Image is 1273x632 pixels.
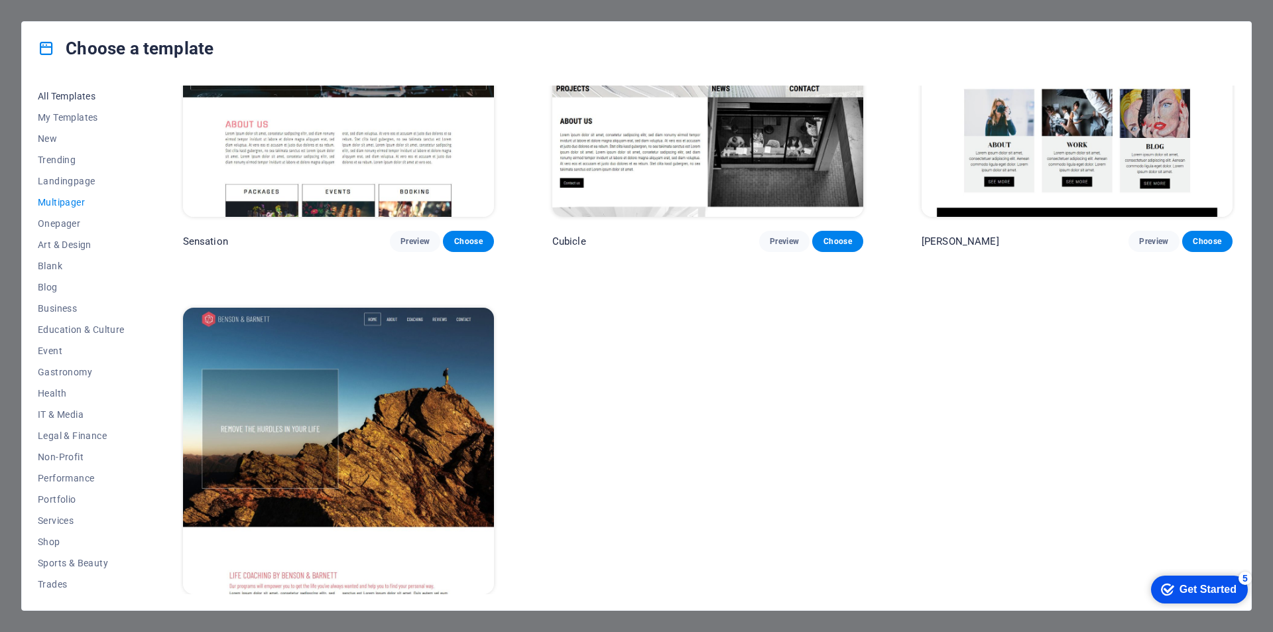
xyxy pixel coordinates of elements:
[38,213,125,234] button: Onepager
[922,235,999,248] p: [PERSON_NAME]
[38,197,125,208] span: Multipager
[38,558,125,568] span: Sports & Beauty
[1193,236,1222,247] span: Choose
[38,494,125,505] span: Portfolio
[38,155,125,165] span: Trending
[1139,236,1168,247] span: Preview
[1182,231,1233,252] button: Choose
[38,170,125,192] button: Landingpage
[38,425,125,446] button: Legal & Finance
[38,388,125,399] span: Health
[38,468,125,489] button: Performance
[38,361,125,383] button: Gastronomy
[38,128,125,149] button: New
[812,231,863,252] button: Choose
[183,308,494,594] img: Benson & Barnett
[38,404,125,425] button: IT & Media
[38,552,125,574] button: Sports & Beauty
[38,192,125,213] button: Multipager
[183,235,228,248] p: Sensation
[38,218,125,229] span: Onepager
[38,149,125,170] button: Trending
[38,303,125,314] span: Business
[400,236,430,247] span: Preview
[38,409,125,420] span: IT & Media
[38,574,125,595] button: Trades
[11,7,107,34] div: Get Started 5 items remaining, 0% complete
[38,298,125,319] button: Business
[38,510,125,531] button: Services
[1128,231,1179,252] button: Preview
[552,235,586,248] p: Cubicle
[770,236,799,247] span: Preview
[38,112,125,123] span: My Templates
[390,231,440,252] button: Preview
[38,430,125,441] span: Legal & Finance
[38,367,125,377] span: Gastronomy
[38,133,125,144] span: New
[38,515,125,526] span: Services
[443,231,493,252] button: Choose
[38,383,125,404] button: Health
[38,86,125,107] button: All Templates
[454,236,483,247] span: Choose
[759,231,810,252] button: Preview
[38,255,125,277] button: Blank
[38,176,125,186] span: Landingpage
[38,38,213,59] h4: Choose a template
[38,340,125,361] button: Event
[38,319,125,340] button: Education & Culture
[38,91,125,101] span: All Templates
[38,346,125,356] span: Event
[38,473,125,483] span: Performance
[38,277,125,298] button: Blog
[38,537,125,547] span: Shop
[823,236,852,247] span: Choose
[38,107,125,128] button: My Templates
[38,452,125,462] span: Non-Profit
[38,579,125,590] span: Trades
[38,282,125,292] span: Blog
[38,234,125,255] button: Art & Design
[38,239,125,250] span: Art & Design
[38,531,125,552] button: Shop
[38,261,125,271] span: Blank
[39,15,96,27] div: Get Started
[38,446,125,468] button: Non-Profit
[38,324,125,335] span: Education & Culture
[98,3,111,16] div: 5
[38,489,125,510] button: Portfolio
